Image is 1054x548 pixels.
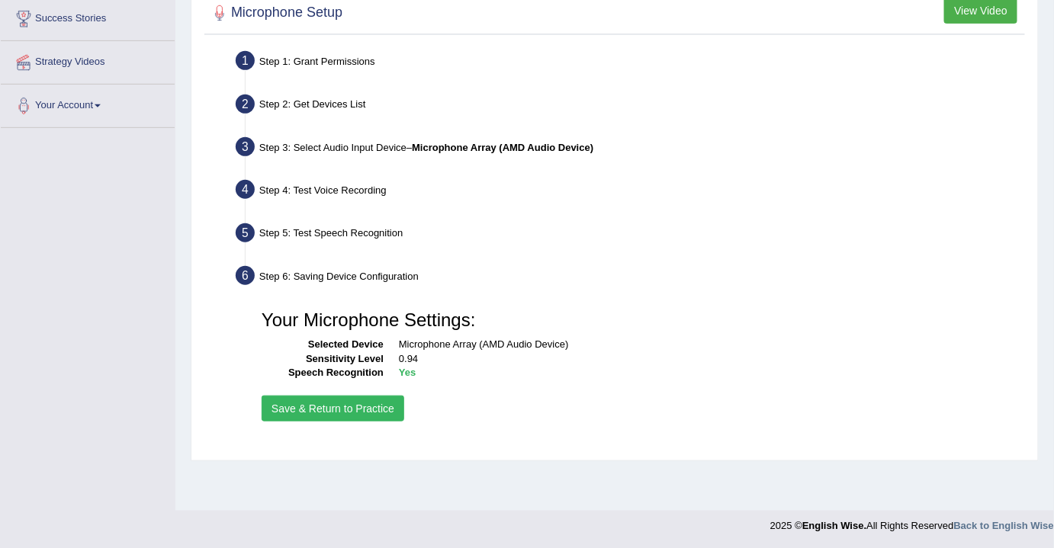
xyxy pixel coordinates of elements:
[399,338,1014,352] dd: Microphone Array (AMD Audio Device)
[802,520,866,531] strong: English Wise.
[262,352,384,367] dt: Sensitivity Level
[229,90,1031,123] div: Step 2: Get Devices List
[406,142,593,153] span: –
[1,85,175,123] a: Your Account
[229,219,1031,252] div: Step 5: Test Speech Recognition
[412,142,593,153] b: Microphone Array (AMD Audio Device)
[262,338,384,352] dt: Selected Device
[1,41,175,79] a: Strategy Videos
[229,46,1031,80] div: Step 1: Grant Permissions
[262,310,1014,330] h3: Your Microphone Settings:
[399,352,1014,367] dd: 0.94
[770,511,1054,533] div: 2025 © All Rights Reserved
[229,175,1031,209] div: Step 4: Test Voice Recording
[954,520,1054,531] a: Back to English Wise
[229,261,1031,295] div: Step 6: Saving Device Configuration
[208,2,342,24] h2: Microphone Setup
[262,396,404,421] button: Save & Return to Practice
[262,366,384,380] dt: Speech Recognition
[229,133,1031,166] div: Step 3: Select Audio Input Device
[399,367,416,378] b: Yes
